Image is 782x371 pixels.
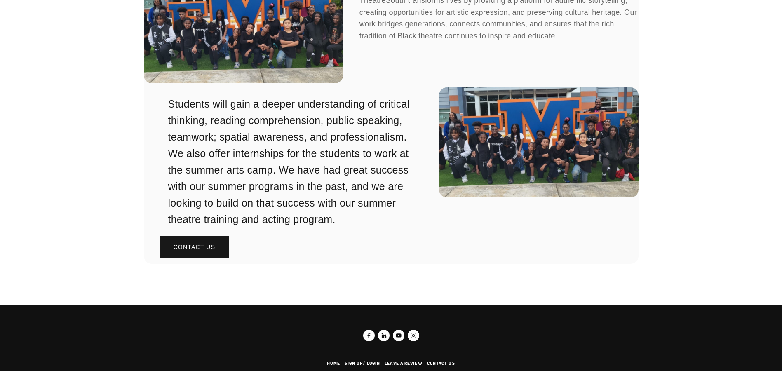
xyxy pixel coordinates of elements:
a: TheatreSouth [393,330,404,341]
a: Home [327,360,344,366]
a: Sign up/ Login [345,360,385,366]
a: Yonnick Jones, IMBA [378,330,390,341]
a: Leave a Review [385,360,427,366]
p: Contact us [174,244,216,250]
a: Facebook [363,330,375,341]
a: Contact us [427,360,460,366]
a: TheatreSouth [408,330,419,341]
a: Contact us [160,236,229,258]
p: Students will gain a deeper understanding of critical thinking, reading comprehension, public spe... [168,96,423,228]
